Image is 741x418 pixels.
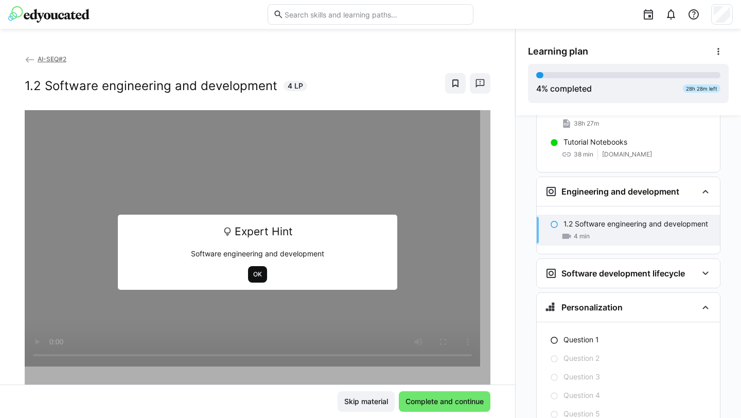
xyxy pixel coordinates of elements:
[563,219,708,229] p: 1.2 Software engineering and development
[38,55,66,63] span: AI-SEQ#2
[602,150,652,159] span: [DOMAIN_NAME]
[563,372,600,382] p: Question 3
[563,353,599,363] p: Question 2
[561,186,679,197] h3: Engineering and development
[574,232,590,240] span: 4 min
[235,222,293,241] span: Expert Hint
[563,390,600,400] p: Question 4
[574,150,593,159] span: 38 min
[252,270,263,278] span: OK
[536,82,592,95] div: % completed
[536,83,541,94] span: 4
[399,391,490,412] button: Complete and continue
[25,78,277,94] h2: 1.2 Software engineering and development
[683,84,720,93] div: 28h 28m left
[563,137,627,147] p: Tutorial Notebooks
[561,268,685,278] h3: Software development lifecycle
[125,249,390,259] p: Software engineering and development
[574,119,599,128] span: 38h 27m
[528,46,588,57] span: Learning plan
[284,10,468,19] input: Search skills and learning paths…
[561,302,623,312] h3: Personalization
[288,81,303,91] span: 4 LP
[338,391,395,412] button: Skip material
[343,396,390,407] span: Skip material
[563,335,599,345] p: Question 1
[248,266,267,283] button: OK
[25,55,66,63] a: AI-SEQ#2
[404,396,485,407] span: Complete and continue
